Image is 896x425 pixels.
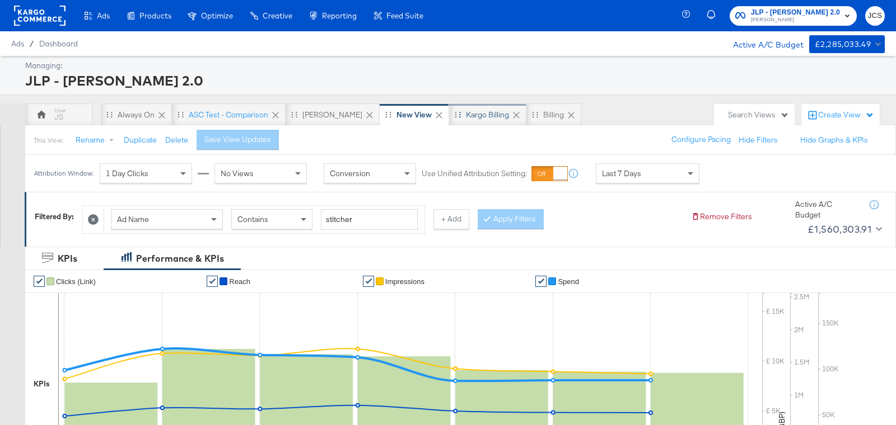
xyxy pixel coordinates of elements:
[322,11,357,20] span: Reporting
[124,135,157,145] button: Duplicate
[602,168,641,178] span: Last 7 Days
[363,276,374,287] a: ✔
[721,35,804,52] div: Active A/C Budget
[870,10,880,22] span: JCS
[189,110,268,120] div: ASC Test - comparison
[136,252,224,265] div: Performance & KPIs
[751,16,840,25] span: [PERSON_NAME]
[532,111,538,117] div: Drag to reorder tab
[58,252,77,265] div: KPIs
[25,71,882,90] div: JLP - [PERSON_NAME] 2.0
[178,111,184,117] div: Drag to reorder tab
[466,110,509,120] div: Kargo Billing
[54,112,63,122] div: JS
[291,111,297,117] div: Drag to reorder tab
[139,11,171,20] span: Products
[97,11,110,20] span: Ads
[795,199,857,220] div: Active A/C Budget
[34,379,50,389] div: KPIs
[386,11,423,20] span: Feed Suite
[815,37,871,51] div: £2,285,033.49
[800,135,868,145] button: Hide Graphs & KPIs
[330,168,370,178] span: Conversion
[201,11,233,20] span: Optimize
[34,169,94,177] div: Attribution Window:
[35,211,74,222] div: Filtered By:
[321,209,418,230] input: Enter a search term
[229,277,250,286] span: Reach
[385,277,424,286] span: Impressions
[106,168,148,178] span: 1 Day Clicks
[39,39,78,48] a: Dashboard
[691,211,752,222] button: Remove Filters
[24,39,39,48] span: /
[818,110,874,121] div: Create View
[56,277,96,286] span: Clicks (Link)
[25,60,882,71] div: Managing:
[543,110,564,120] div: Billing
[728,110,789,120] div: Search Views
[455,111,461,117] div: Drag to reorder tab
[730,6,857,26] button: JLP - [PERSON_NAME] 2.0[PERSON_NAME]
[803,220,884,238] button: £1,560,303.91
[11,39,24,48] span: Ads
[302,110,362,120] div: [PERSON_NAME]
[207,276,218,287] a: ✔
[535,276,547,287] a: ✔
[385,111,391,117] div: Drag to reorder tab
[865,6,885,26] button: JCS
[739,135,778,145] button: Hide Filters
[263,11,292,20] span: Creative
[237,214,268,224] span: Contains
[396,110,432,120] div: New View
[165,135,188,145] button: Delete
[664,130,739,150] button: Configure Pacing
[106,111,113,117] div: Drag to reorder tab
[751,7,840,18] span: JLP - [PERSON_NAME] 2.0
[433,209,469,229] button: + Add
[117,214,149,224] span: Ad Name
[422,168,527,179] label: Use Unified Attribution Setting:
[221,168,254,178] span: No Views
[34,276,45,287] a: ✔
[118,110,155,120] div: Always On
[68,130,126,150] button: Rename
[809,35,885,53] button: £2,285,033.49
[808,221,871,238] div: £1,560,303.91
[558,277,579,286] span: Spend
[34,136,63,145] div: This View:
